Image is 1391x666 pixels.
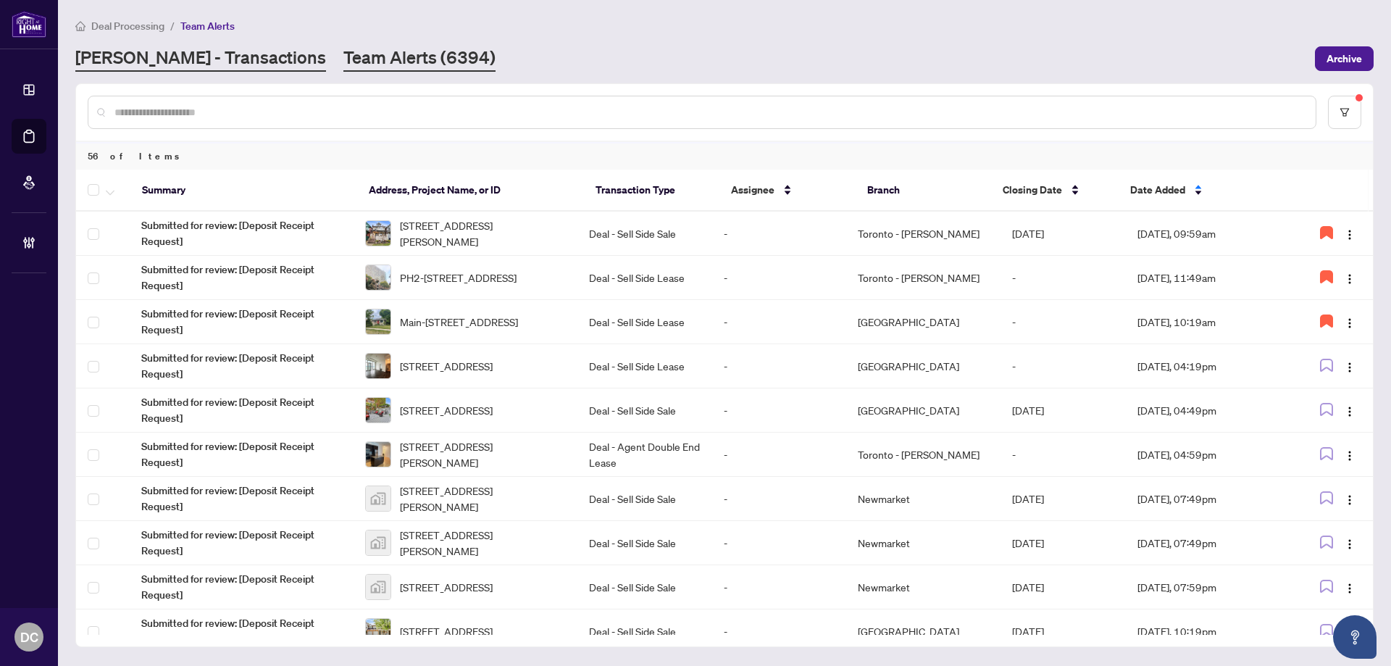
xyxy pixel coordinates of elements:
[712,433,846,477] td: -
[343,46,496,72] a: Team Alerts (6394)
[141,262,342,294] span: Submitted for review: [Deposit Receipt Request]
[400,438,566,470] span: [STREET_ADDRESS][PERSON_NAME]
[846,521,1001,565] td: Newmarket
[1328,96,1361,129] button: filter
[1338,487,1361,510] button: Logo
[731,182,774,198] span: Assignee
[846,212,1001,256] td: Toronto - [PERSON_NAME]
[846,609,1001,654] td: [GEOGRAPHIC_DATA]
[400,402,493,418] span: [STREET_ADDRESS]
[400,270,517,286] span: PH2-[STREET_ADDRESS]
[1344,317,1356,329] img: Logo
[12,11,46,38] img: logo
[1001,477,1126,521] td: [DATE]
[712,609,846,654] td: -
[91,20,164,33] span: Deal Processing
[577,477,711,521] td: Deal - Sell Side Sale
[20,627,38,647] span: DC
[366,575,390,599] img: thumbnail-img
[130,170,357,212] th: Summary
[170,17,175,34] li: /
[400,217,566,249] span: [STREET_ADDRESS][PERSON_NAME]
[577,344,711,388] td: Deal - Sell Side Lease
[719,170,856,212] th: Assignee
[577,565,711,609] td: Deal - Sell Side Sale
[577,433,711,477] td: Deal - Agent Double End Lease
[366,398,390,423] img: thumbnail-img
[1338,266,1361,289] button: Logo
[1126,609,1287,654] td: [DATE], 10:19pm
[141,350,342,382] span: Submitted for review: [Deposit Receipt Request]
[357,170,584,212] th: Address, Project Name, or ID
[1126,433,1287,477] td: [DATE], 04:59pm
[1001,521,1126,565] td: [DATE]
[366,530,390,555] img: thumbnail-img
[400,623,493,639] span: [STREET_ADDRESS]
[1001,388,1126,433] td: [DATE]
[577,212,711,256] td: Deal - Sell Side Sale
[1001,344,1126,388] td: -
[577,256,711,300] td: Deal - Sell Side Lease
[712,300,846,344] td: -
[712,212,846,256] td: -
[1327,47,1362,70] span: Archive
[1001,565,1126,609] td: [DATE]
[577,609,711,654] td: Deal - Sell Side Sale
[1338,399,1361,422] button: Logo
[846,477,1001,521] td: Newmarket
[366,354,390,378] img: thumbnail-img
[1344,494,1356,506] img: Logo
[1315,46,1374,71] button: Archive
[1126,212,1287,256] td: [DATE], 09:59am
[991,170,1118,212] th: Closing Date
[1344,362,1356,373] img: Logo
[1126,521,1287,565] td: [DATE], 07:49pm
[712,344,846,388] td: -
[1001,212,1126,256] td: [DATE]
[141,527,342,559] span: Submitted for review: [Deposit Receipt Request]
[1001,609,1126,654] td: [DATE]
[1338,443,1361,466] button: Logo
[1338,575,1361,599] button: Logo
[400,314,518,330] span: Main-[STREET_ADDRESS]
[1001,300,1126,344] td: -
[577,521,711,565] td: Deal - Sell Side Sale
[1338,310,1361,333] button: Logo
[400,579,493,595] span: [STREET_ADDRESS]
[1126,565,1287,609] td: [DATE], 07:59pm
[1338,222,1361,245] button: Logo
[584,170,720,212] th: Transaction Type
[577,388,711,433] td: Deal - Sell Side Sale
[141,217,342,249] span: Submitted for review: [Deposit Receipt Request]
[846,433,1001,477] td: Toronto - [PERSON_NAME]
[1344,229,1356,241] img: Logo
[1126,256,1287,300] td: [DATE], 11:49am
[712,565,846,609] td: -
[1344,273,1356,285] img: Logo
[366,265,390,290] img: thumbnail-img
[141,306,342,338] span: Submitted for review: [Deposit Receipt Request]
[366,442,390,467] img: thumbnail-img
[1344,538,1356,550] img: Logo
[141,615,342,647] span: Submitted for review: [Deposit Receipt Request]
[712,521,846,565] td: -
[400,358,493,374] span: [STREET_ADDRESS]
[846,565,1001,609] td: Newmarket
[1126,388,1287,433] td: [DATE], 04:49pm
[141,571,342,603] span: Submitted for review: [Deposit Receipt Request]
[712,477,846,521] td: -
[366,486,390,511] img: thumbnail-img
[712,256,846,300] td: -
[577,300,711,344] td: Deal - Sell Side Lease
[1001,433,1126,477] td: -
[1126,477,1287,521] td: [DATE], 07:49pm
[1126,344,1287,388] td: [DATE], 04:19pm
[1333,615,1377,659] button: Open asap
[846,344,1001,388] td: [GEOGRAPHIC_DATA]
[1119,170,1282,212] th: Date Added
[1126,300,1287,344] td: [DATE], 10:19am
[1344,406,1356,417] img: Logo
[75,46,326,72] a: [PERSON_NAME] - Transactions
[400,527,566,559] span: [STREET_ADDRESS][PERSON_NAME]
[1338,531,1361,554] button: Logo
